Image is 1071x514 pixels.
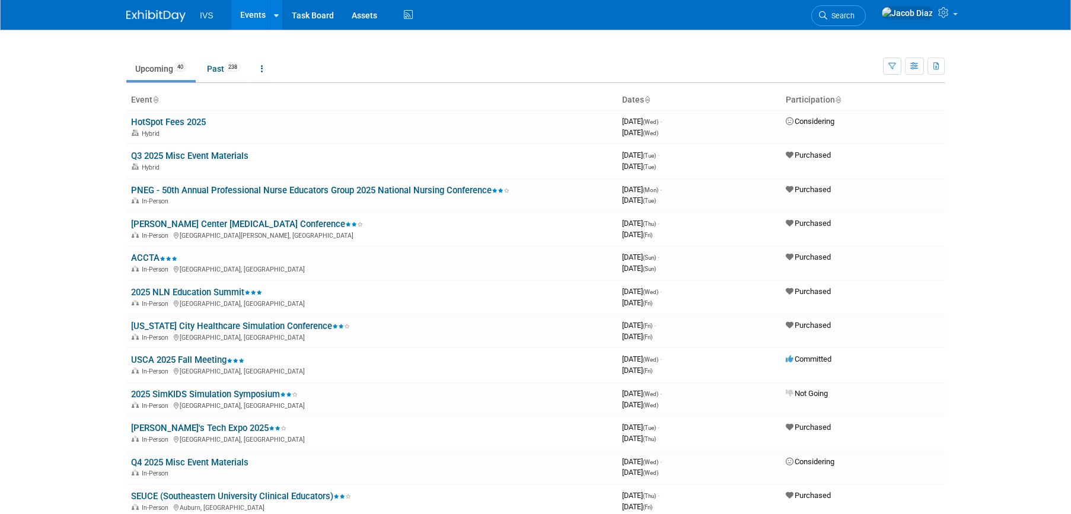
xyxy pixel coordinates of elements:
img: Hybrid Event [132,130,139,136]
span: [DATE] [622,196,656,205]
span: [DATE] [622,185,662,194]
span: (Wed) [643,402,658,408]
span: [DATE] [622,389,662,398]
span: (Thu) [643,493,656,499]
a: PNEG - 50th Annual Professional Nurse Educators Group 2025 National Nursing Conference [131,185,509,196]
span: Purchased [786,321,831,330]
span: In-Person [142,334,172,341]
span: [DATE] [622,423,659,432]
span: - [658,253,659,261]
img: In-Person Event [132,300,139,306]
span: Purchased [786,491,831,500]
span: (Thu) [643,221,656,227]
a: 2025 SimKIDS Simulation Symposium [131,389,298,400]
span: [DATE] [622,332,652,341]
span: In-Person [142,470,172,477]
span: [DATE] [622,400,658,409]
span: In-Person [142,504,172,512]
span: (Tue) [643,152,656,159]
img: In-Person Event [132,232,139,238]
span: [DATE] [622,287,662,296]
span: Not Going [786,389,828,398]
div: [GEOGRAPHIC_DATA], [GEOGRAPHIC_DATA] [131,264,613,273]
span: [DATE] [622,468,658,477]
span: Purchased [786,253,831,261]
a: [US_STATE] City Healthcare Simulation Conference [131,321,350,331]
span: Purchased [786,185,831,194]
span: In-Person [142,300,172,308]
img: Hybrid Event [132,164,139,170]
span: (Fri) [643,323,652,329]
span: - [658,491,659,500]
span: (Wed) [643,356,658,363]
span: Considering [786,457,834,466]
a: [PERSON_NAME]'s Tech Expo 2025 [131,423,286,433]
span: In-Person [142,436,172,443]
span: - [658,219,659,228]
a: USCA 2025 Fall Meeting [131,355,244,365]
span: [DATE] [622,321,656,330]
img: In-Person Event [132,334,139,340]
th: Event [126,90,617,110]
span: (Tue) [643,164,656,170]
span: Hybrid [142,164,163,171]
span: [DATE] [622,219,659,228]
span: (Mon) [643,187,658,193]
th: Dates [617,90,781,110]
img: Jacob Diaz [881,7,933,20]
span: [DATE] [622,253,659,261]
img: In-Person Event [132,504,139,510]
span: (Tue) [643,197,656,204]
span: (Wed) [643,130,658,136]
span: [DATE] [622,128,658,137]
span: [DATE] [622,355,662,363]
a: Upcoming40 [126,58,196,80]
span: [DATE] [622,298,652,307]
span: (Fri) [643,368,652,374]
span: (Fri) [643,232,652,238]
div: [GEOGRAPHIC_DATA], [GEOGRAPHIC_DATA] [131,400,613,410]
span: Committed [786,355,831,363]
span: [DATE] [622,264,656,273]
span: (Wed) [643,391,658,397]
span: [DATE] [622,366,652,375]
div: [GEOGRAPHIC_DATA], [GEOGRAPHIC_DATA] [131,332,613,341]
span: Purchased [786,219,831,228]
span: (Fri) [643,504,652,510]
span: [DATE] [622,162,656,171]
span: [DATE] [622,434,656,443]
div: [GEOGRAPHIC_DATA], [GEOGRAPHIC_DATA] [131,366,613,375]
span: (Wed) [643,119,658,125]
span: (Sun) [643,266,656,272]
span: IVS [200,11,213,20]
a: SEUCE (Southeastern University Clinical Educators) [131,491,351,502]
span: In-Person [142,197,172,205]
span: Purchased [786,287,831,296]
img: In-Person Event [132,402,139,408]
span: (Wed) [643,289,658,295]
a: Q3 2025 Misc Event Materials [131,151,248,161]
span: Considering [786,117,834,126]
div: [GEOGRAPHIC_DATA], [GEOGRAPHIC_DATA] [131,298,613,308]
span: In-Person [142,402,172,410]
div: [GEOGRAPHIC_DATA], [GEOGRAPHIC_DATA] [131,434,613,443]
span: [DATE] [622,457,662,466]
span: (Wed) [643,470,658,476]
span: - [658,423,659,432]
span: [DATE] [622,117,662,126]
a: Past238 [198,58,250,80]
span: In-Person [142,266,172,273]
span: Purchased [786,151,831,159]
a: ACCTA [131,253,177,263]
span: 238 [225,63,241,72]
a: HotSpot Fees 2025 [131,117,206,127]
a: Q4 2025 Misc Event Materials [131,457,248,468]
span: (Fri) [643,334,652,340]
img: In-Person Event [132,197,139,203]
span: 40 [174,63,187,72]
span: (Tue) [643,424,656,431]
img: In-Person Event [132,368,139,373]
div: Auburn, [GEOGRAPHIC_DATA] [131,502,613,512]
span: - [660,389,662,398]
span: [DATE] [622,491,659,500]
